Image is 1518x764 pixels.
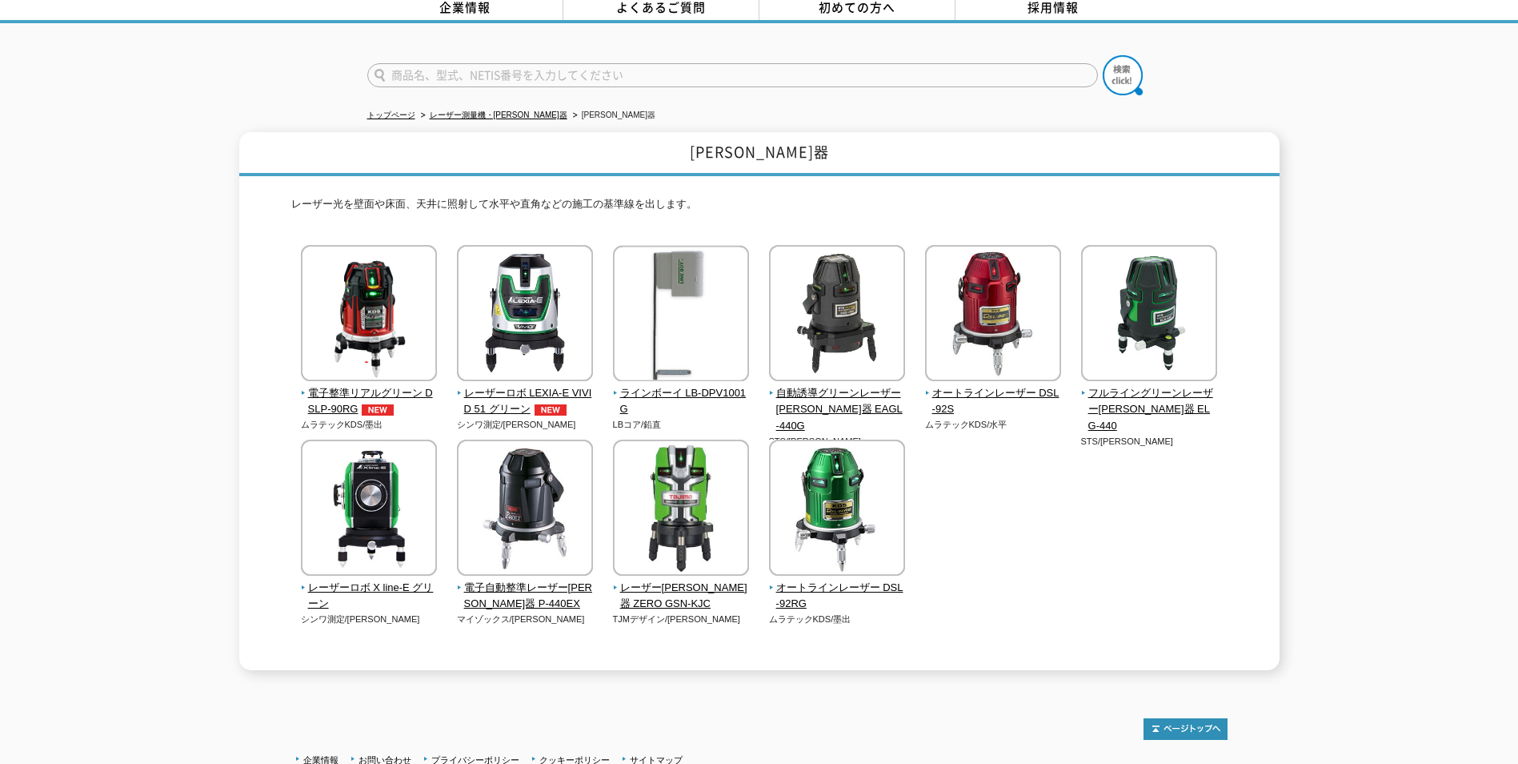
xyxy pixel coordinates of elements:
img: フルライングリーンレーザー墨出器 ELG-440 [1081,245,1217,385]
img: 電子整準リアルグリーン DSLP-90RG [301,245,437,385]
p: ムラテックKDS/墨出 [769,613,906,626]
a: レーザー測量機・[PERSON_NAME]器 [430,111,567,119]
img: 電子自動整準レーザー墨出器 P-440EX [457,440,593,580]
img: オートラインレーザー DSL-92RG [769,440,905,580]
p: ムラテックKDS/墨出 [301,418,438,432]
a: 電子整準リアルグリーン DSLP-90RGNEW [301,370,438,418]
a: 電子自動整準レーザー[PERSON_NAME]器 P-440EX [457,565,594,613]
p: LBコア/鉛直 [613,418,750,432]
span: レーザーロボ LEXIA-E VIVID 51 グリーン [457,385,594,419]
img: トップページへ [1144,718,1228,740]
a: トップページ [367,111,415,119]
span: 電子自動整準レーザー[PERSON_NAME]器 P-440EX [457,580,594,613]
p: TJMデザイン/[PERSON_NAME] [613,613,750,626]
span: 電子整準リアルグリーン DSLP-90RG [301,385,438,419]
img: NEW [531,404,571,416]
span: ラインボーイ LB-DPV1001G [613,385,750,419]
img: レーザーロボ X line-E グリーン [301,440,437,580]
p: シンワ測定/[PERSON_NAME] [457,418,594,432]
p: レーザー光を壁面や床面、天井に照射して水平や直角などの施工の基準線を出します。 [291,196,1228,221]
span: フルライングリーンレーザー[PERSON_NAME]器 ELG-440 [1081,385,1218,435]
p: STS/[PERSON_NAME] [769,435,906,448]
a: ラインボーイ LB-DPV1001G [613,370,750,418]
a: オートラインレーザー DSL-92RG [769,565,906,613]
img: btn_search.png [1103,55,1143,95]
input: 商品名、型式、NETIS番号を入力してください [367,63,1098,87]
a: レーザーロボ X line-E グリーン [301,565,438,613]
a: オートラインレーザー DSL-92S [925,370,1062,418]
img: レーザーロボ LEXIA-E VIVID 51 グリーン [457,245,593,385]
img: 自動誘導グリーンレーザー墨出器 EAGL-440G [769,245,905,385]
span: レーザーロボ X line-E グリーン [301,580,438,613]
li: [PERSON_NAME]器 [570,107,655,124]
img: オートラインレーザー DSL-92S [925,245,1061,385]
span: オートラインレーザー DSL-92RG [769,580,906,613]
p: STS/[PERSON_NAME] [1081,435,1218,448]
p: マイゾックス/[PERSON_NAME] [457,613,594,626]
h1: [PERSON_NAME]器 [239,132,1280,176]
a: レーザーロボ LEXIA-E VIVID 51 グリーンNEW [457,370,594,418]
span: レーザー[PERSON_NAME]器 ZERO GSN-KJC [613,580,750,613]
a: 自動誘導グリーンレーザー[PERSON_NAME]器 EAGL-440G [769,370,906,435]
img: ラインボーイ LB-DPV1001G [613,245,749,385]
p: ムラテックKDS/水平 [925,418,1062,432]
a: レーザー[PERSON_NAME]器 ZERO GSN-KJC [613,565,750,613]
span: 自動誘導グリーンレーザー[PERSON_NAME]器 EAGL-440G [769,385,906,435]
p: シンワ測定/[PERSON_NAME] [301,613,438,626]
a: フルライングリーンレーザー[PERSON_NAME]器 ELG-440 [1081,370,1218,435]
img: NEW [358,404,398,416]
span: オートラインレーザー DSL-92S [925,385,1062,419]
img: レーザー墨出器 ZERO GSN-KJC [613,440,749,580]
